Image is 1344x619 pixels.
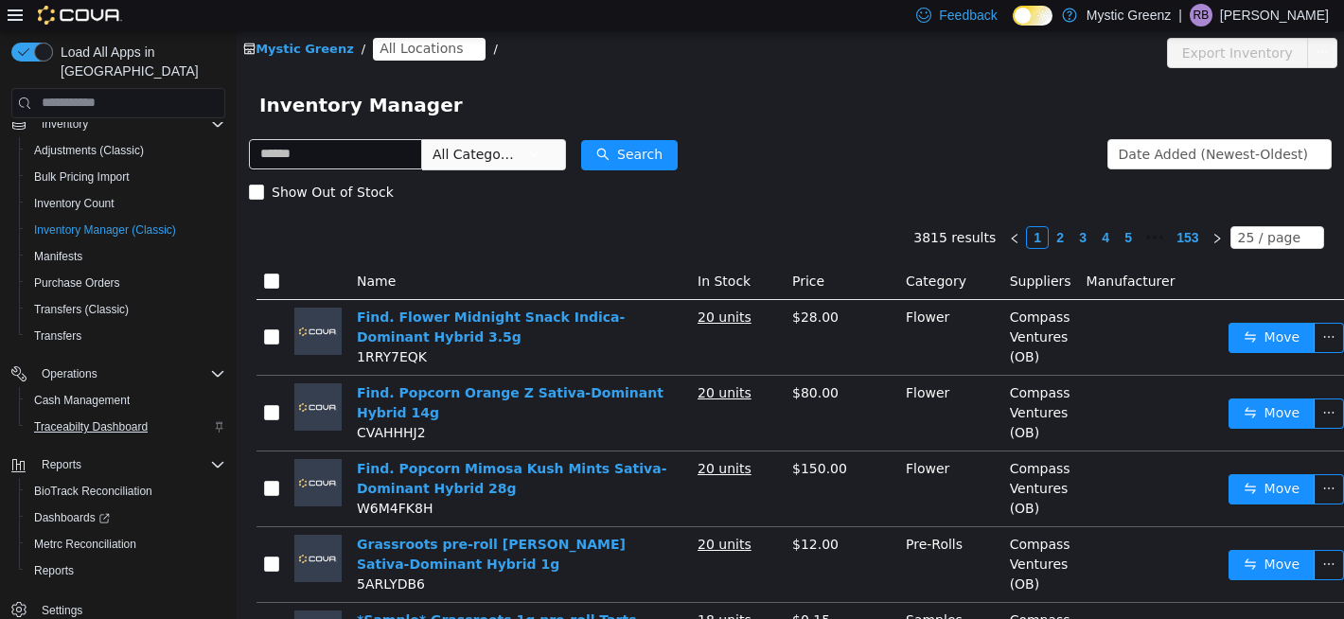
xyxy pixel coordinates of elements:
a: Reports [27,559,81,582]
span: Show Out of Stock [27,153,165,168]
span: Inventory [42,116,88,132]
a: 5 [881,196,902,217]
span: BioTrack Reconciliation [34,484,152,499]
td: Pre-Rolls [662,496,766,572]
button: icon: swapMove [992,292,1079,322]
span: BioTrack Reconciliation [27,480,225,503]
button: Reports [34,453,89,476]
a: Dashboards [19,504,233,531]
a: Adjustments (Classic) [27,139,151,162]
a: 3 [836,196,857,217]
span: Reports [34,563,74,578]
a: Traceabilty Dashboard [27,416,155,438]
a: Purchase Orders [27,272,128,294]
i: icon: down [1068,201,1079,214]
span: Settings [42,603,82,618]
a: Find. Flower Midnight Snack Indica-Dominant Hybrid 3.5g [120,278,388,313]
span: Transfers (Classic) [34,302,129,317]
p: [PERSON_NAME] [1220,4,1329,27]
img: Cova [38,6,122,25]
a: Metrc Reconciliation [27,533,144,556]
span: 5ARLYDB6 [120,545,188,560]
a: *Sample* Grassroots 1g pre-roll Tarts [120,581,399,596]
span: Inventory Manager (Classic) [34,222,176,238]
span: Traceabilty Dashboard [27,416,225,438]
button: icon: searchSearch [345,109,441,139]
span: Reports [34,453,225,476]
span: Inventory Count [27,192,225,215]
button: Reports [4,451,233,478]
a: BioTrack Reconciliation [27,480,160,503]
span: $150.00 [556,430,610,445]
img: Grassroots pre-roll Baya Dulce Sativa-Dominant Hybrid 1g placeholder [58,504,105,551]
p: | [1178,4,1182,27]
a: Cash Management [27,389,137,412]
button: Inventory [4,111,233,137]
li: 2 [812,195,835,218]
i: icon: right [975,202,986,213]
button: Reports [19,557,233,584]
button: icon: ellipsis [1077,443,1107,473]
span: Adjustments (Classic) [34,143,144,158]
span: Traceabilty Dashboard [34,419,148,434]
button: BioTrack Reconciliation [19,478,233,504]
span: Transfers [34,328,81,344]
span: Bulk Pricing Import [34,169,130,185]
li: 3 [835,195,858,218]
span: $80.00 [556,354,602,369]
a: Find. Popcorn Orange Z Sativa-Dominant Hybrid 14g [120,354,427,389]
button: Inventory Manager (Classic) [19,217,233,243]
span: Inventory Count [34,196,115,211]
a: icon: shopMystic Greenz [7,10,117,25]
a: Manifests [27,245,90,268]
span: All Categories [196,114,282,133]
li: Next 5 Pages [903,195,933,218]
a: Grassroots pre-roll [PERSON_NAME] Sativa-Dominant Hybrid 1g [120,505,389,540]
span: Bulk Pricing Import [27,166,225,188]
u: 20 units [461,278,515,293]
span: 1RRY7EQK [120,318,190,333]
u: 20 units [461,505,515,521]
span: Purchase Orders [34,275,120,291]
span: Transfers (Classic) [27,298,225,321]
u: 20 units [461,354,515,369]
u: 20 units [461,430,515,445]
button: Bulk Pricing Import [19,164,233,190]
span: In Stock [461,242,514,257]
a: 153 [934,196,967,217]
img: Find. Flower Midnight Snack Indica-Dominant Hybrid 3.5g placeholder [58,276,105,324]
i: icon: shop [7,11,19,24]
button: icon: ellipsis [1077,367,1107,398]
span: $12.00 [556,505,602,521]
button: Adjustments (Classic) [19,137,233,164]
span: RB [1194,4,1210,27]
span: Dashboards [27,506,225,529]
button: Manifests [19,243,233,270]
img: Find. Popcorn Orange Z Sativa-Dominant Hybrid 14g placeholder [58,352,105,399]
li: 153 [933,195,968,218]
span: Purchase Orders [27,272,225,294]
span: / [125,10,129,25]
a: Bulk Pricing Import [27,166,137,188]
i: icon: left [772,202,784,213]
span: $0.15 [556,581,593,596]
button: Transfers [19,323,233,349]
span: Adjustments (Classic) [27,139,225,162]
div: Date Added (Newest-Oldest) [882,109,1071,137]
button: Inventory [34,113,96,135]
span: Operations [42,366,97,381]
button: icon: ellipsis [1070,7,1101,37]
span: Cash Management [27,389,225,412]
button: Traceabilty Dashboard [19,414,233,440]
span: Transfers [27,325,225,347]
a: Inventory Count [27,192,122,215]
span: CVAHHHJ2 [120,394,189,409]
span: Inventory Manager [23,59,238,89]
td: Flower [662,420,766,496]
td: Flower [662,345,766,420]
span: Inventory [34,113,225,135]
a: 2 [813,196,834,217]
p: Mystic Greenz [1087,4,1171,27]
span: Price [556,242,588,257]
li: Previous Page [767,195,789,218]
